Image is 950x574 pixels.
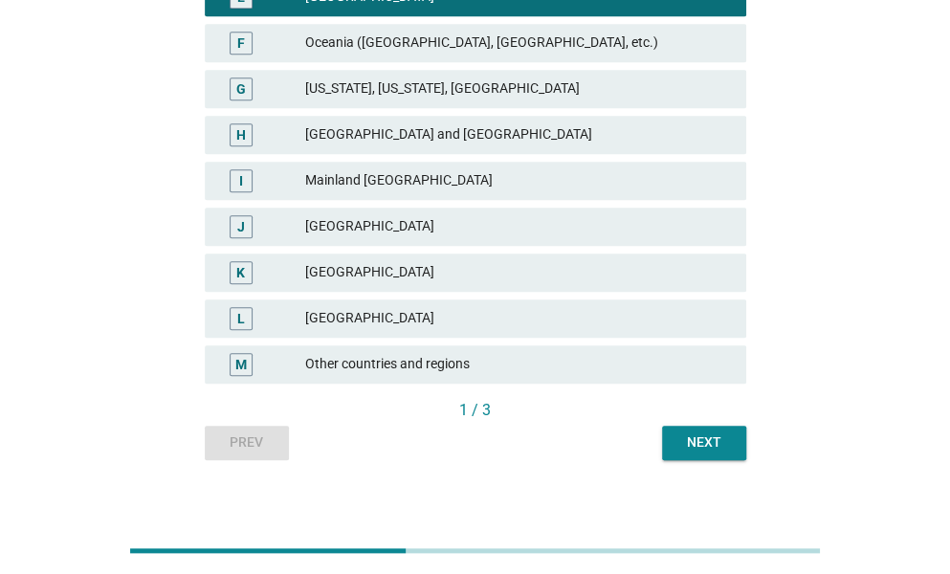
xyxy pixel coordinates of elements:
div: Oceania ([GEOGRAPHIC_DATA], [GEOGRAPHIC_DATA], etc.) [305,32,731,55]
div: J [237,216,245,236]
div: [GEOGRAPHIC_DATA] [305,261,731,284]
div: 1 / 3 [205,399,746,422]
div: Other countries and regions [305,353,731,376]
button: Next [662,426,746,460]
div: [GEOGRAPHIC_DATA] and [GEOGRAPHIC_DATA] [305,123,731,146]
div: [GEOGRAPHIC_DATA] [305,215,731,238]
div: M [235,354,247,374]
div: H [236,124,246,144]
div: Mainland [GEOGRAPHIC_DATA] [305,169,731,192]
div: I [239,170,243,190]
div: L [237,308,245,328]
div: Next [677,432,731,453]
div: [US_STATE], [US_STATE], [GEOGRAPHIC_DATA] [305,77,731,100]
div: G [236,78,246,99]
div: [GEOGRAPHIC_DATA] [305,307,731,330]
div: K [236,262,245,282]
div: F [237,33,245,53]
